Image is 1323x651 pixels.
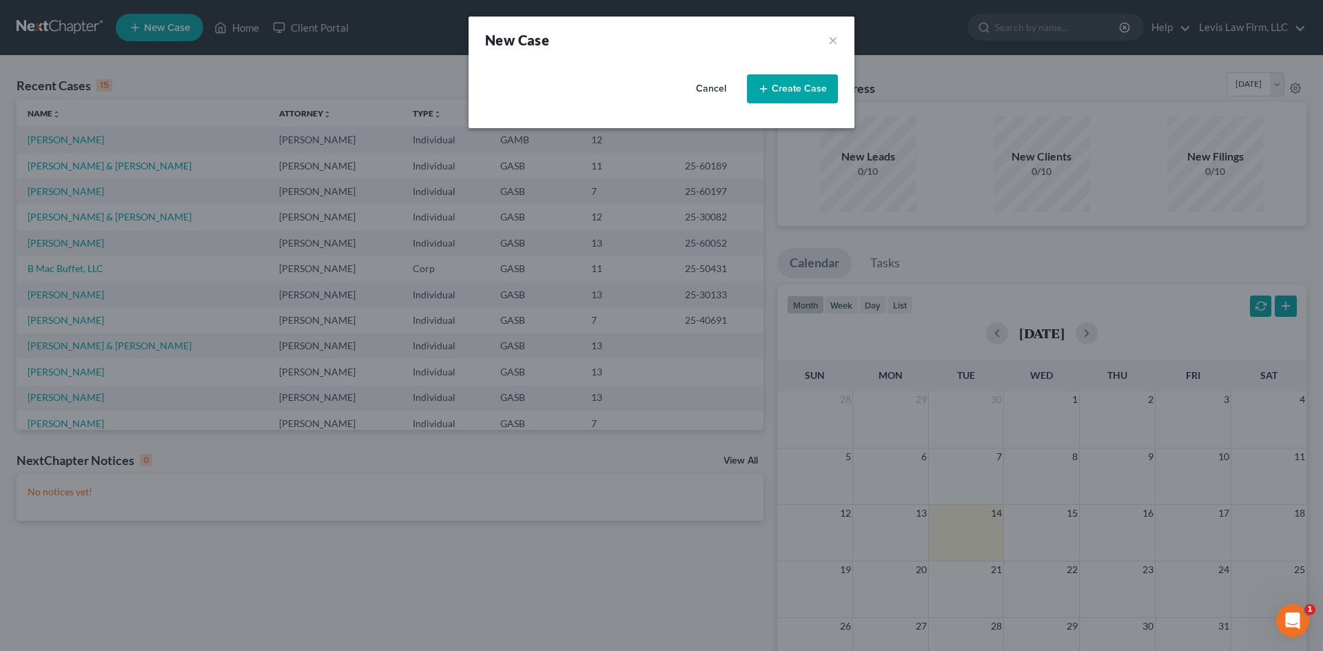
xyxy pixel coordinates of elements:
[485,32,549,48] strong: New Case
[681,75,741,103] button: Cancel
[747,74,838,103] button: Create Case
[828,30,838,50] button: ×
[1276,604,1309,637] iframe: Intercom live chat
[1304,604,1315,615] span: 1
